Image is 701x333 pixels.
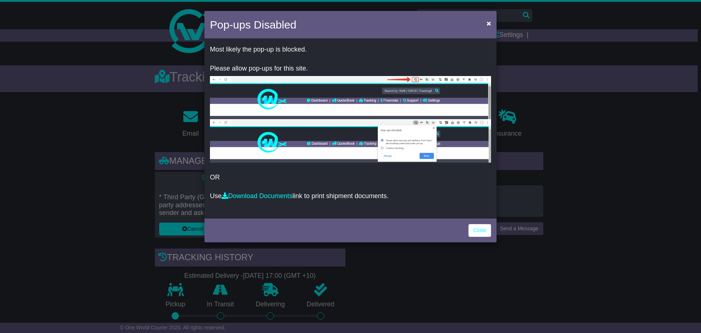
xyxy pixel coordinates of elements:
p: Please allow pop-ups for this site. [210,65,491,73]
p: Most likely the pop-up is blocked. [210,46,491,54]
button: Close [483,16,495,31]
h4: Pop-ups Disabled [210,16,296,33]
img: allow-popup-1.png [210,76,491,119]
a: Download Documents [222,192,292,200]
a: Close [468,224,491,237]
div: OR [204,40,497,217]
span: × [487,19,491,27]
img: allow-popup-2.png [210,119,491,163]
p: Use link to print shipment documents. [210,192,491,200]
